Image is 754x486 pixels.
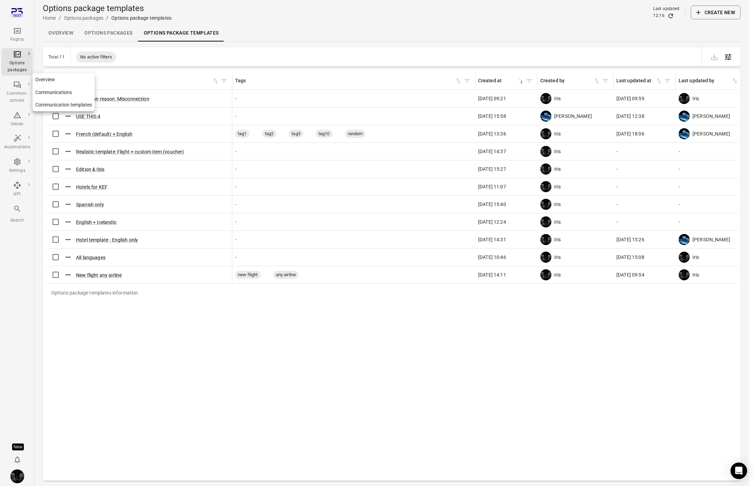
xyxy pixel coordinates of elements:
[478,130,506,137] span: [DATE] 13:36
[478,218,506,225] span: [DATE] 12:24
[616,236,644,243] span: [DATE] 15:26
[10,453,24,467] button: Notifications
[106,14,109,22] li: /
[48,55,65,59] div: Total 11
[76,54,116,60] span: No active filters
[679,218,749,225] div: -
[4,217,30,224] div: Search
[273,271,299,278] span: any airline
[616,254,644,261] span: [DATE] 15:08
[540,163,551,175] img: images
[540,216,551,227] img: images
[554,218,561,225] span: Iris
[4,167,30,174] div: Settings
[43,14,171,22] nav: Breadcrumbs
[554,271,561,278] span: Iris
[554,95,561,102] span: Iris
[8,467,27,486] button: Iris
[554,201,561,208] span: Iris
[692,95,699,102] span: Iris
[462,76,472,86] button: Filter by tags
[554,236,561,243] span: Iris
[616,130,644,137] span: [DATE] 18:06
[59,14,61,22] li: /
[235,148,473,155] div: -
[540,146,551,157] img: images
[76,95,149,102] button: Disruption reason: Misconnection
[679,93,690,104] img: images
[63,270,73,280] button: Actions
[478,201,506,208] span: [DATE] 15:40
[235,254,473,261] div: -
[32,73,95,111] nav: Local navigation
[219,76,229,86] button: Filter by name
[679,111,690,122] img: shutterstock-1708408498.jpg
[679,183,749,190] div: -
[43,3,171,14] h1: Options package templates
[235,77,462,85] div: Sort by tags in ascending order
[554,148,561,155] span: Iris
[79,25,138,41] a: Options packages
[616,183,673,190] div: -
[540,77,600,85] div: Sort by created by in ascending order
[616,148,673,155] div: -
[679,166,749,172] div: -
[692,254,699,261] span: Iris
[540,128,551,139] img: images
[235,271,261,278] span: new flight
[43,25,741,41] nav: Local navigation
[679,252,690,263] img: images
[616,77,662,85] div: Sort by last updated at in ascending order
[4,60,30,74] div: Options packages
[616,113,644,120] span: [DATE] 12:38
[478,271,506,278] span: [DATE] 14:11
[653,6,679,12] div: Last updated
[478,236,506,243] span: [DATE] 14:31
[76,272,122,279] button: New flight any airline
[478,95,506,102] span: [DATE] 09:21
[235,183,473,190] div: -
[554,254,561,261] span: Iris
[235,218,473,225] div: -
[478,183,506,190] span: [DATE] 11:07
[12,443,24,450] div: Tooltip anchor
[721,50,735,64] button: Open table configuration
[63,199,73,209] button: Actions
[262,130,277,137] span: tag2
[540,181,551,192] img: images
[692,271,699,278] span: Iris
[76,201,104,208] button: Spanish only
[616,95,644,102] span: [DATE] 09:59
[691,6,741,19] button: Create new
[76,219,117,226] button: English + Icelandic
[679,128,690,139] img: shutterstock-1708408498.jpg
[478,166,506,172] span: [DATE] 15:27
[316,130,333,137] span: tag10
[138,25,224,41] a: Options package Templates
[679,201,749,208] div: -
[63,77,212,85] div: Name
[46,284,144,302] div: Options package templates information
[478,77,517,85] div: Created at
[478,148,506,155] span: [DATE] 14:37
[111,15,171,21] div: Options package templates
[540,111,551,122] img: shutterstock-1708408498.jpg
[478,77,524,85] div: Cancel sorting for created at
[600,76,611,86] button: Filter by created by
[63,234,73,245] button: Actions
[616,218,673,225] div: -
[540,269,551,280] img: images
[76,254,105,261] button: All languages
[76,184,108,190] button: Hotels for KEF
[540,234,551,245] img: images
[235,77,455,85] div: Tags
[554,166,561,172] span: Iris
[679,234,690,245] img: shutterstock-1708408498.jpg
[32,99,95,111] a: Communication templates
[76,148,184,155] button: Realistic template: Flight + custom item (voucher)
[653,12,664,19] div: 12:16
[524,76,534,86] span: Filter by created at
[43,15,56,21] a: Home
